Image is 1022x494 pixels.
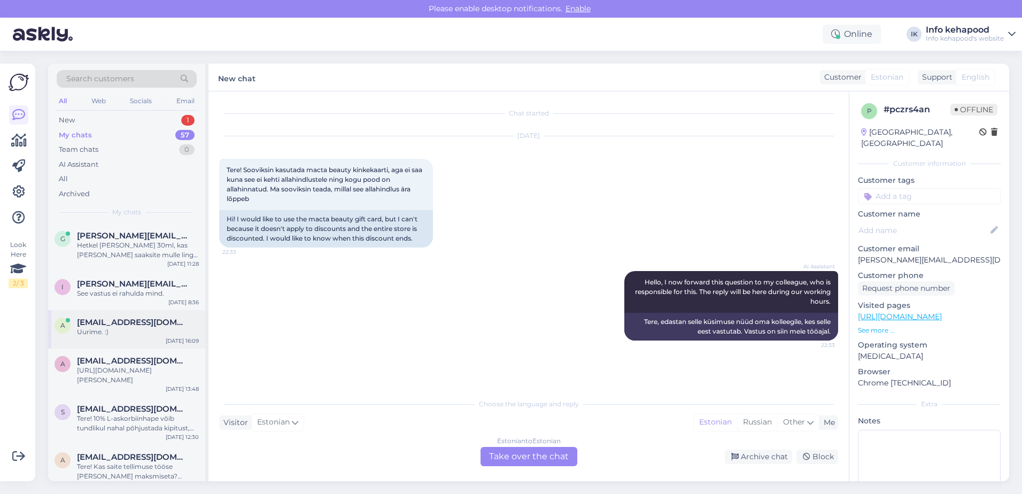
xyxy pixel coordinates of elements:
[858,326,1001,335] p: See more ...
[59,115,75,126] div: New
[858,377,1001,389] p: Chrome [TECHNICAL_ID]
[858,188,1001,204] input: Add a tag
[59,159,98,170] div: AI Assistant
[77,231,188,241] span: gerta.noormae@gmail.com
[918,72,953,83] div: Support
[926,26,1016,43] a: Info kehapoodInfo kehapood's website
[166,337,199,345] div: [DATE] 16:09
[59,189,90,199] div: Archived
[77,452,188,462] span: agneskandroo@gmail.com
[57,94,69,108] div: All
[858,243,1001,254] p: Customer email
[926,34,1004,43] div: Info kehapood's website
[77,366,199,385] div: [URL][DOMAIN_NAME][PERSON_NAME]
[858,209,1001,220] p: Customer name
[219,210,433,248] div: Hi! I would like to use the macta beauty gift card, but I can't because it doesn't apply to disco...
[858,312,942,321] a: [URL][DOMAIN_NAME]
[861,127,979,149] div: [GEOGRAPHIC_DATA], [GEOGRAPHIC_DATA]
[858,175,1001,186] p: Customer tags
[858,339,1001,351] p: Operating system
[795,263,835,271] span: AI Assistant
[783,417,805,427] span: Other
[858,159,1001,168] div: Customer information
[59,174,68,184] div: All
[867,107,872,115] span: p
[884,103,950,116] div: # pczrs4an
[9,72,29,92] img: Askly Logo
[820,72,862,83] div: Customer
[60,235,65,243] span: g
[823,25,881,44] div: Online
[858,415,1001,427] p: Notes
[907,27,922,42] div: IK
[481,447,577,466] div: Take over the chat
[219,399,838,409] div: Choose the language and reply
[219,417,248,428] div: Visitor
[222,248,262,256] span: 22:33
[219,109,838,118] div: Chat started
[635,278,832,305] span: Hello, I now forward this question to my colleague, who is responsible for this. The reply will b...
[77,356,188,366] span: annelimusto@gmail.com
[858,366,1001,377] p: Browser
[77,279,188,289] span: ilona.juhansoo@gmail.com
[9,240,28,288] div: Look Here
[218,70,255,84] label: New chat
[77,327,199,337] div: Uurime. :)
[59,144,98,155] div: Team chats
[497,436,561,446] div: Estonian to Estonian
[962,72,989,83] span: English
[66,73,134,84] span: Search customers
[624,313,838,341] div: Tere, edastan selle küsimuse nüüd oma kolleegile, kes selle eest vastutab. Vastus on siin meie tö...
[61,408,65,416] span: s
[77,462,199,481] div: Tere! Kas saite tellimuse tööse [PERSON_NAME] maksmiseta? Tellimus [PERSON_NAME] jääb kinni, saan...
[858,399,1001,409] div: Extra
[796,450,838,464] div: Block
[77,289,199,298] div: See vastus ei rahulda mind.
[858,254,1001,266] p: [PERSON_NAME][EMAIL_ADDRESS][DOMAIN_NAME]
[9,279,28,288] div: 2 / 3
[858,351,1001,362] p: [MEDICAL_DATA]
[128,94,154,108] div: Socials
[858,225,988,236] input: Add name
[60,456,65,464] span: a
[60,360,65,368] span: a
[167,260,199,268] div: [DATE] 11:28
[179,144,195,155] div: 0
[174,94,197,108] div: Email
[59,130,92,141] div: My chats
[112,207,141,217] span: My chats
[725,450,792,464] div: Archive chat
[819,417,835,428] div: Me
[871,72,903,83] span: Estonian
[858,270,1001,281] p: Customer phone
[950,104,997,115] span: Offline
[858,300,1001,311] p: Visited pages
[89,94,108,108] div: Web
[166,433,199,441] div: [DATE] 12:30
[694,414,737,430] div: Estonian
[77,318,188,327] span: agneskandroo@gmail.com
[77,414,199,433] div: Tere! 10% L-askorbiinhape võib tundlikul nahal põhjustada kipitust, punetust või ärritust, eriti ...
[562,4,594,13] span: Enable
[181,115,195,126] div: 1
[795,341,835,349] span: 22:33
[77,404,188,414] span: sova26@yandex.com
[737,414,777,430] div: Russian
[61,283,64,291] span: i
[166,385,199,393] div: [DATE] 13:48
[219,131,838,141] div: [DATE]
[227,166,424,203] span: Tere! Sooviksin kasutada macta beauty kinkekaarti, aga ei saa kuna see ei kehti allahindlustele n...
[257,416,290,428] span: Estonian
[175,130,195,141] div: 57
[858,281,955,296] div: Request phone number
[77,241,199,260] div: Hetkel [PERSON_NAME] 30ml, kas [PERSON_NAME] saaksite mulle lingi ka saata. :)
[168,298,199,306] div: [DATE] 8:36
[926,26,1004,34] div: Info kehapood
[60,321,65,329] span: a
